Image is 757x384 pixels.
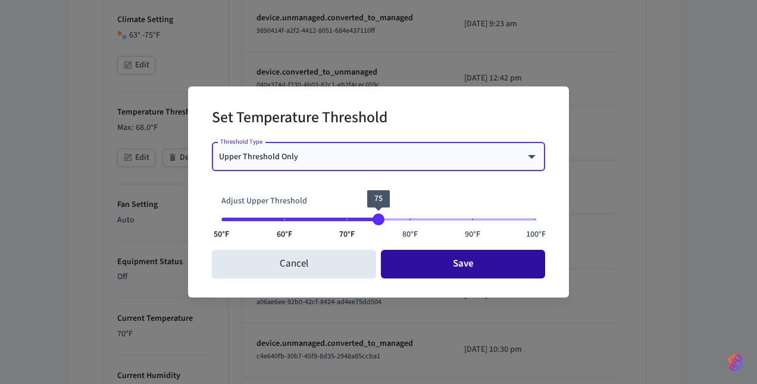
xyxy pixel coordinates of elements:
p: Adjust Upper Threshold [221,195,536,208]
div: Upper Threshold Only [219,151,538,163]
span: 60°F [277,228,292,241]
button: Cancel [212,250,376,278]
span: 70°F [339,228,355,241]
span: 75 [374,193,383,205]
span: 100°F [526,228,546,241]
h2: Set Temperature Threshold [212,101,387,137]
button: Save [381,250,545,278]
label: Threshold Type [220,137,262,146]
span: 90°F [465,228,480,241]
img: SeamLogoGradient.69752ec5.svg [728,353,743,372]
span: 50°F [214,228,229,241]
span: 80°F [402,228,418,241]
